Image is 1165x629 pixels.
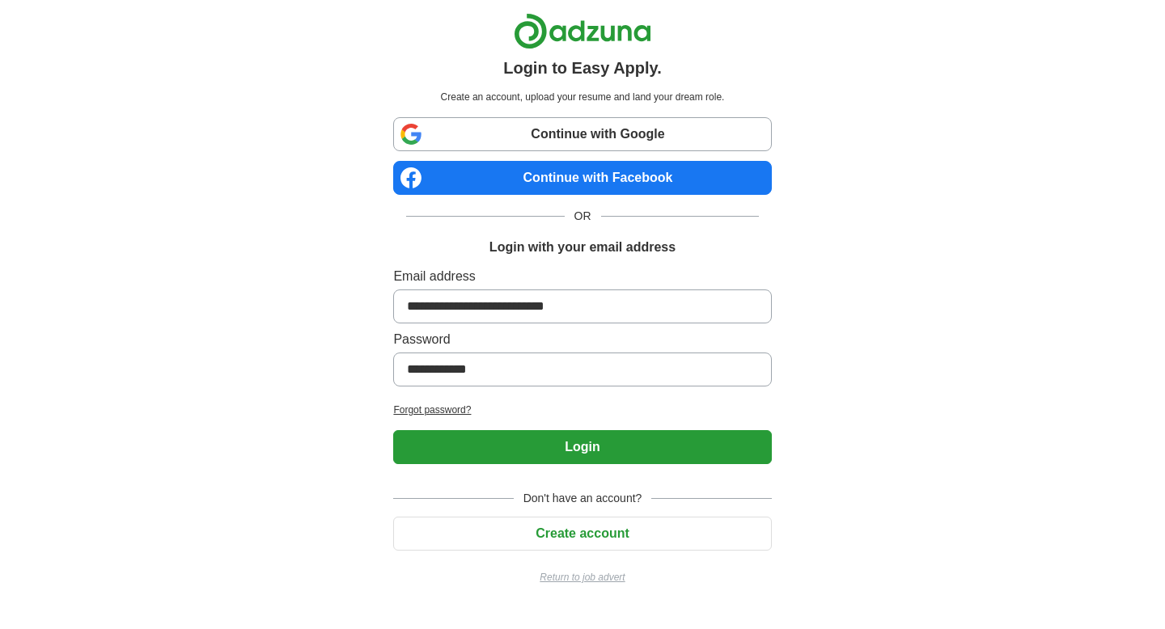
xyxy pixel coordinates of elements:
label: Password [393,330,771,349]
button: Login [393,430,771,464]
a: Return to job advert [393,570,771,585]
h1: Login to Easy Apply. [503,56,662,80]
button: Create account [393,517,771,551]
span: OR [565,208,601,225]
a: Continue with Facebook [393,161,771,195]
a: Continue with Google [393,117,771,151]
a: Forgot password? [393,403,771,417]
p: Create an account, upload your resume and land your dream role. [396,90,768,104]
label: Email address [393,267,771,286]
img: Adzuna logo [514,13,651,49]
a: Create account [393,526,771,540]
span: Don't have an account? [514,490,652,507]
h1: Login with your email address [489,238,676,257]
